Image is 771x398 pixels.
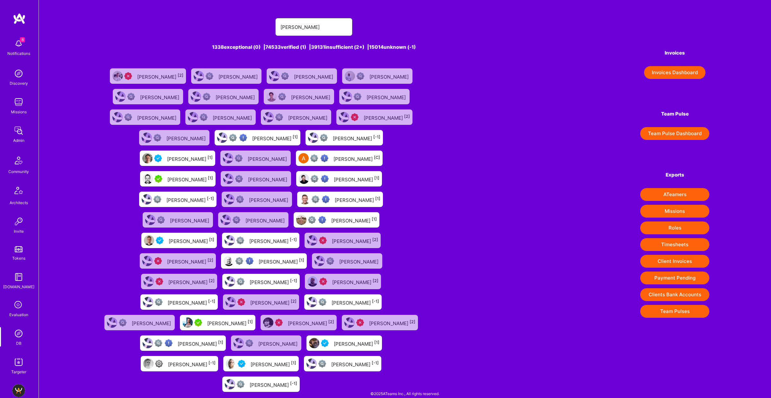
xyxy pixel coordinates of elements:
[155,298,163,306] img: Not fully vetted
[224,256,234,266] img: User Avatar
[11,384,27,397] a: BuildTeam
[142,256,153,266] img: User Avatar
[252,134,298,142] div: [PERSON_NAME]
[238,360,245,368] img: Vetted A.Teamer
[155,360,163,368] img: Limited Access
[640,238,709,251] button: Timesheets
[155,175,162,183] img: A.Teamer in Residence
[640,221,709,234] button: Roles
[640,66,709,79] a: Invoices Dashboard
[278,93,286,100] img: Not Scrubbed
[248,154,288,162] div: [PERSON_NAME]
[11,108,27,115] div: Missions
[258,312,339,333] a: User AvatarUnqualified[PERSON_NAME][2]
[319,298,326,306] img: Not fully vetted
[137,148,218,169] a: User AvatarVetted A.Teamer[PERSON_NAME][1]
[12,96,25,108] img: teamwork
[640,127,709,140] button: Team Pulse Dashboard
[288,318,334,327] div: [PERSON_NAME]
[142,153,153,163] img: User Avatar
[8,168,29,175] div: Community
[640,172,709,178] h4: Exports
[335,195,380,203] div: [PERSON_NAME]
[218,72,259,80] div: [PERSON_NAME]
[312,195,319,203] img: Not fully vetted
[218,251,309,271] a: User AvatarNot fully vettedHigh Potential User[PERSON_NAME][1]
[266,91,277,102] img: User Avatar
[328,319,334,324] sup: [2]
[345,71,355,81] img: User Avatar
[226,359,236,369] img: User Avatar
[137,113,178,121] div: [PERSON_NAME]
[302,230,383,251] a: User AvatarUnqualified[PERSON_NAME][2]
[223,174,234,184] img: User Avatar
[140,210,216,230] a: User AvatarNot Scrubbed[PERSON_NAME]
[410,319,415,324] sup: [2]
[291,92,332,101] div: [PERSON_NAME]
[124,113,132,121] img: Not Scrubbed
[237,380,244,388] img: Not fully vetted
[369,318,415,327] div: [PERSON_NAME]
[375,196,380,201] sup: [1]
[137,189,219,210] a: User AvatarNot fully vetted[PERSON_NAME][-1]
[11,368,26,375] div: Targeter
[367,92,407,101] div: [PERSON_NAME]
[219,189,295,210] a: User AvatarNot Scrubbed[PERSON_NAME]
[235,175,243,183] img: Not Scrubbed
[354,93,361,100] img: Not Scrubbed
[234,338,244,348] img: User Avatar
[208,176,213,180] sup: [1]
[339,257,380,265] div: [PERSON_NAME]
[290,237,297,242] sup: [-1]
[225,235,235,246] img: User Avatar
[258,107,334,127] a: User AvatarNot Scrubbed[PERSON_NAME]
[229,134,237,142] img: Not fully vetted
[137,72,183,80] div: [PERSON_NAME]
[226,297,236,307] img: User Avatar
[333,134,380,142] div: [PERSON_NAME]
[144,235,154,246] img: User Avatar
[124,72,132,80] img: Unqualified
[15,246,22,252] img: tokens
[373,134,380,139] sup: [-1]
[322,195,330,203] img: High Potential User
[321,175,329,183] img: High Potential User
[209,278,215,283] sup: [2]
[208,258,213,263] sup: [2]
[12,124,25,137] img: admin teamwork
[640,305,709,318] button: Team Pulses
[178,73,183,78] sup: [2]
[319,278,327,285] img: Unqualified
[143,297,153,307] img: User Avatar
[138,292,220,312] a: User AvatarNot fully vetted[PERSON_NAME][-1]
[12,37,25,50] img: bell
[374,155,380,160] sup: [C]
[137,169,218,189] a: User AvatarA.Teamer in Residence[PERSON_NAME][1]
[170,216,210,224] div: [PERSON_NAME]
[143,338,153,348] img: User Avatar
[288,113,329,121] div: [PERSON_NAME]
[11,153,26,168] img: Community
[12,215,25,228] img: Invite
[107,66,189,86] a: User AvatarUnqualified[PERSON_NAME][2]
[143,174,153,184] img: User Avatar
[208,155,213,160] sup: [1]
[307,235,317,246] img: User Avatar
[311,175,318,183] img: Not fully vetted
[13,137,24,144] div: Admin
[237,298,245,306] img: Unqualified
[110,86,186,107] a: User AvatarNot Scrubbed[PERSON_NAME]
[249,236,297,245] div: [PERSON_NAME]
[306,359,317,369] img: User Avatar
[221,215,231,225] img: User Avatar
[167,154,213,162] div: [PERSON_NAME]
[165,339,173,347] img: High Potential User
[640,288,709,301] button: Clients Bank Accounts
[291,360,296,365] sup: [1]
[340,66,415,86] a: User AvatarNot Scrubbed[PERSON_NAME]
[154,134,161,142] img: Not Scrubbed
[132,318,172,327] div: [PERSON_NAME]
[319,237,327,244] img: Unqualified
[337,86,412,107] a: User AvatarNot Scrubbed[PERSON_NAME]
[334,339,379,347] div: [PERSON_NAME]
